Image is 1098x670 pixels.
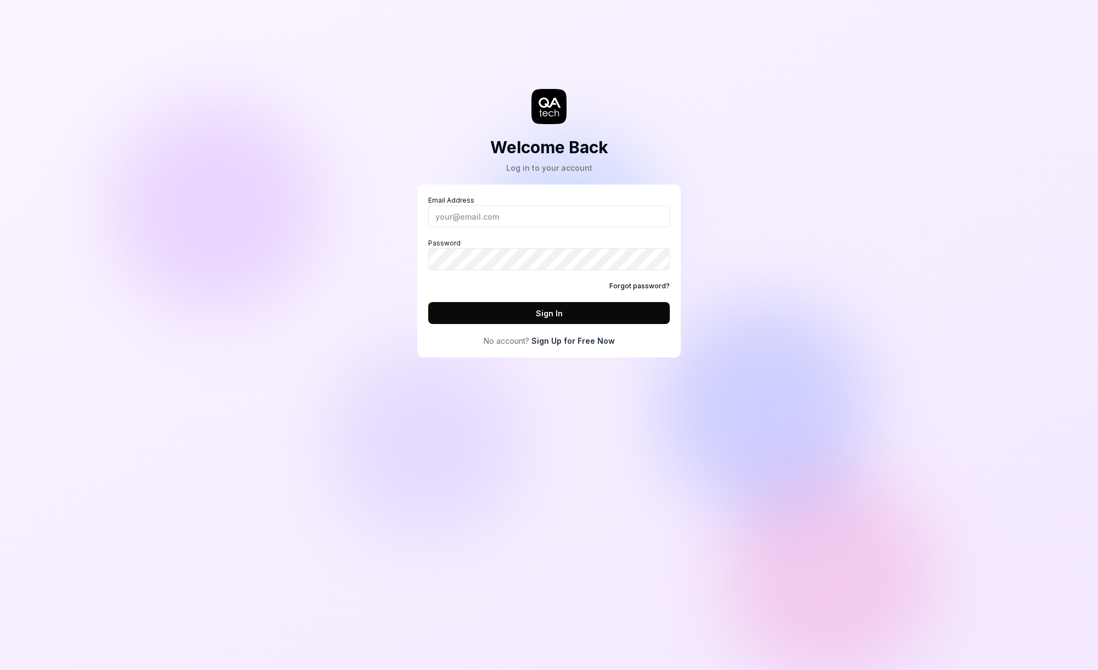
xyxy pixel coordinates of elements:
button: Sign In [428,302,670,324]
input: Email Address [428,205,670,227]
span: No account? [484,335,529,347]
div: Log in to your account [490,162,608,174]
label: Email Address [428,196,670,227]
label: Password [428,238,670,270]
input: Password [428,248,670,270]
a: Sign Up for Free Now [531,335,615,347]
a: Forgot password? [609,281,670,291]
h2: Welcome Back [490,135,608,160]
